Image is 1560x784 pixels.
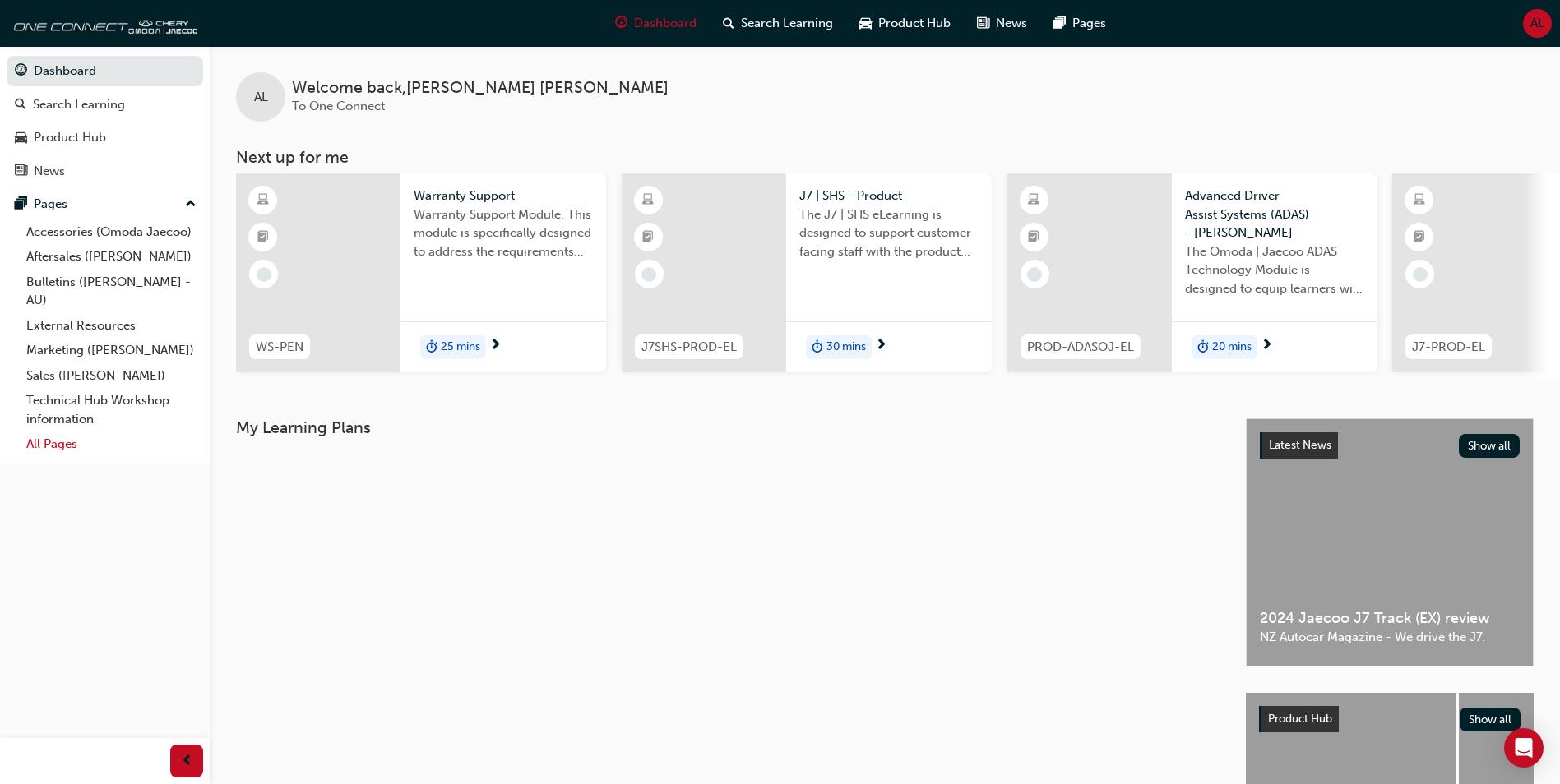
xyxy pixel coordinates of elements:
[7,156,203,187] a: News
[875,339,887,353] span: next-icon
[1460,708,1521,731] button: Show all
[634,14,697,33] span: Dashboard
[15,131,27,145] span: car-icon
[185,194,197,215] span: up-icon
[20,219,203,245] a: Accessories (Omoda Jaecoo)
[1028,190,1039,211] span: learningResourceType_ELEARNING-icon
[1530,14,1544,33] span: AL
[20,338,203,363] a: Marketing ([PERSON_NAME])
[257,227,269,248] span: booktick-icon
[34,128,106,147] div: Product Hub
[1259,706,1521,732] a: Product HubShow all
[181,751,193,772] span: prev-icon
[7,53,203,189] button: DashboardSearch LearningProduct HubNews
[20,388,203,431] a: Technical Hub Workshop information
[641,267,656,282] span: learningRecordVerb_NONE-icon
[15,64,27,79] span: guage-icon
[1268,712,1332,726] span: Product Hub
[799,205,979,261] span: The J7 | SHS eLearning is designed to support customer facing staff with the product and sales in...
[826,338,866,357] span: 30 mins
[15,164,27,179] span: news-icon
[7,189,203,219] button: Pages
[20,431,203,457] a: All Pages
[8,7,197,39] img: oneconnect
[414,205,593,261] span: Warranty Support Module. This module is specifically designed to address the requirements and pro...
[642,190,654,211] span: learningResourceType_ELEARNING-icon
[1261,339,1273,353] span: next-icon
[615,13,627,34] span: guage-icon
[1072,14,1106,33] span: Pages
[254,88,268,107] span: AL
[33,95,125,114] div: Search Learning
[996,14,1027,33] span: News
[1185,242,1364,298] span: The Omoda | Jaecoo ADAS Technology Module is designed to equip learners with essential knowledge ...
[1414,190,1425,211] span: learningResourceType_ELEARNING-icon
[256,338,303,357] span: WS-PEN
[846,7,964,40] a: car-iconProduct Hub
[799,187,979,205] span: J7 | SHS - Product
[1269,438,1331,452] span: Latest News
[20,244,203,270] a: Aftersales ([PERSON_NAME])
[489,339,502,353] span: next-icon
[292,79,669,98] span: Welcome back , [PERSON_NAME] [PERSON_NAME]
[441,338,480,357] span: 25 mins
[236,418,1220,437] h3: My Learning Plans
[1027,267,1042,282] span: learningRecordVerb_NONE-icon
[812,337,823,358] span: duration-icon
[622,173,992,372] a: J7SHS-PROD-ELJ7 | SHS - ProductThe J7 | SHS eLearning is designed to support customer facing staf...
[1246,418,1534,666] a: Latest NewsShow all2024 Jaecoo J7 Track (EX) reviewNZ Autocar Magazine - We drive the J7.
[602,7,710,40] a: guage-iconDashboard
[1414,227,1425,248] span: booktick-icon
[1260,609,1520,628] span: 2024 Jaecoo J7 Track (EX) review
[1413,267,1428,282] span: learningRecordVerb_NONE-icon
[977,13,989,34] span: news-icon
[1412,338,1485,357] span: J7-PROD-EL
[878,14,951,33] span: Product Hub
[426,337,437,358] span: duration-icon
[257,190,269,211] span: learningResourceType_ELEARNING-icon
[20,270,203,313] a: Bulletins ([PERSON_NAME] - AU)
[1028,227,1039,248] span: booktick-icon
[20,313,203,339] a: External Resources
[34,162,65,181] div: News
[1185,187,1364,242] span: Advanced Driver Assist Systems (ADAS) - [PERSON_NAME]
[1053,13,1066,34] span: pages-icon
[710,7,846,40] a: search-iconSearch Learning
[1007,173,1377,372] a: PROD-ADASOJ-ELAdvanced Driver Assist Systems (ADAS) - [PERSON_NAME]The Omoda | Jaecoo ADAS Techno...
[7,90,203,120] a: Search Learning
[292,99,385,113] span: To One Connect
[1459,434,1521,458] button: Show all
[1260,432,1520,459] a: Latest NewsShow all
[1027,338,1134,357] span: PROD-ADASOJ-EL
[20,363,203,389] a: Sales ([PERSON_NAME])
[15,98,26,113] span: search-icon
[964,7,1040,40] a: news-iconNews
[1260,628,1520,647] span: NZ Autocar Magazine - We drive the J7.
[236,173,606,372] a: WS-PENWarranty SupportWarranty Support Module. This module is specifically designed to address th...
[1040,7,1119,40] a: pages-iconPages
[1504,728,1544,768] div: Open Intercom Messenger
[642,227,654,248] span: booktick-icon
[414,187,593,205] span: Warranty Support
[741,14,833,33] span: Search Learning
[1212,338,1252,357] span: 20 mins
[1197,337,1209,358] span: duration-icon
[641,338,737,357] span: J7SHS-PROD-EL
[723,13,734,34] span: search-icon
[257,267,271,282] span: learningRecordVerb_NONE-icon
[7,122,203,153] a: Product Hub
[7,56,203,86] a: Dashboard
[1523,9,1552,38] button: AL
[34,195,67,214] div: Pages
[859,13,872,34] span: car-icon
[210,148,1560,167] h3: Next up for me
[15,197,27,212] span: pages-icon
